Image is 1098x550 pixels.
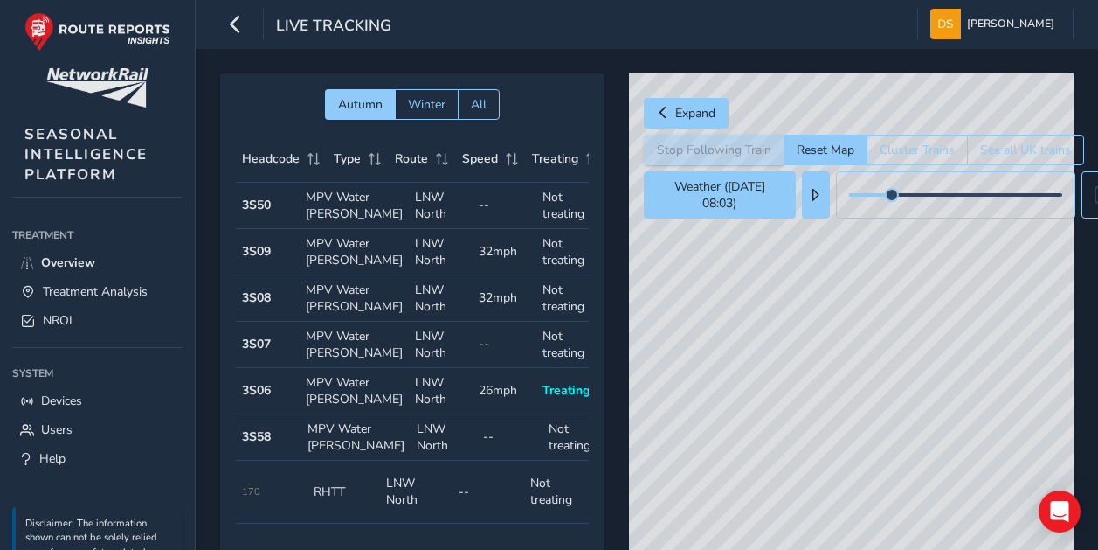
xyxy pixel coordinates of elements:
[12,277,183,306] a: Treatment Analysis
[12,248,183,277] a: Overview
[46,68,148,108] img: customer logo
[409,229,473,275] td: LNW North
[12,222,183,248] div: Treatment
[536,322,600,368] td: Not treating
[24,12,170,52] img: rr logo
[334,150,361,167] span: Type
[242,197,271,213] strong: 3S50
[380,461,452,524] td: LNW North
[967,135,1084,165] button: See all UK trains
[43,283,148,300] span: Treatment Analysis
[395,89,458,120] button: Winter
[12,386,183,415] a: Devices
[473,275,536,322] td: 32mph
[39,450,66,467] span: Help
[242,428,271,445] strong: 3S58
[532,150,578,167] span: Treating
[930,9,961,39] img: diamond-layout
[307,461,380,524] td: RHTT
[242,336,271,352] strong: 3S07
[300,183,409,229] td: MPV Water [PERSON_NAME]
[12,360,183,386] div: System
[276,15,391,39] span: Live Tracking
[473,183,536,229] td: --
[542,382,590,399] span: Treating
[675,105,715,122] span: Expand
[409,183,473,229] td: LNW North
[644,171,795,219] button: Weather ([DATE] 08:03)
[473,368,536,414] td: 26mph
[300,275,409,322] td: MPV Water [PERSON_NAME]
[462,150,498,167] span: Speed
[536,275,600,322] td: Not treating
[325,89,395,120] button: Autumn
[473,229,536,275] td: 32mph
[338,96,383,113] span: Autumn
[536,183,600,229] td: Not treating
[242,485,260,498] span: 170
[930,9,1060,39] button: [PERSON_NAME]
[300,322,409,368] td: MPV Water [PERSON_NAME]
[409,275,473,322] td: LNW North
[524,461,597,524] td: Not treating
[409,368,473,414] td: LNW North
[242,382,271,399] strong: 3S06
[867,135,967,165] button: Cluster Trains
[409,322,473,368] td: LNW North
[644,98,729,129] button: Expand
[452,461,525,524] td: --
[41,421,73,438] span: Users
[12,415,183,444] a: Users
[477,414,543,461] td: --
[471,96,487,113] span: All
[408,96,445,113] span: Winter
[41,393,82,409] span: Devices
[12,306,183,335] a: NROL
[242,150,300,167] span: Headcode
[24,124,148,184] span: SEASONAL INTELLIGENCE PLATFORM
[43,312,76,329] span: NROL
[242,289,271,306] strong: 3S08
[1039,491,1081,533] div: Open Intercom Messenger
[41,254,95,271] span: Overview
[12,444,183,473] a: Help
[967,9,1054,39] span: [PERSON_NAME]
[395,150,428,167] span: Route
[542,414,609,461] td: Not treating
[242,243,271,260] strong: 3S09
[300,368,409,414] td: MPV Water [PERSON_NAME]
[301,414,411,461] td: MPV Water [PERSON_NAME]
[458,89,500,120] button: All
[473,322,536,368] td: --
[300,229,409,275] td: MPV Water [PERSON_NAME]
[536,229,600,275] td: Not treating
[784,135,867,165] button: Reset Map
[411,414,477,461] td: LNW North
